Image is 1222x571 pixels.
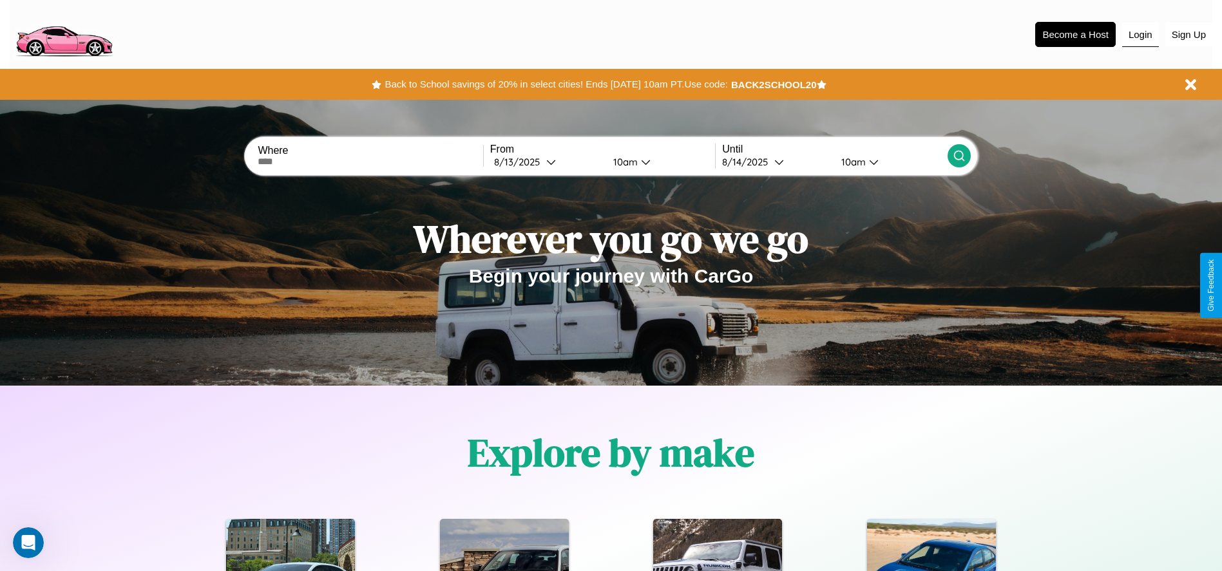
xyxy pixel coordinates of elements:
[607,156,641,168] div: 10am
[831,155,948,169] button: 10am
[835,156,869,168] div: 10am
[490,155,603,169] button: 8/13/2025
[1035,22,1116,47] button: Become a Host
[1122,23,1159,47] button: Login
[731,79,817,90] b: BACK2SCHOOL20
[1165,23,1212,46] button: Sign Up
[1207,259,1216,312] div: Give Feedback
[10,6,118,60] img: logo
[603,155,716,169] button: 10am
[494,156,546,168] div: 8 / 13 / 2025
[722,144,947,155] label: Until
[468,426,754,479] h1: Explore by make
[722,156,774,168] div: 8 / 14 / 2025
[258,145,482,156] label: Where
[490,144,715,155] label: From
[381,75,730,93] button: Back to School savings of 20% in select cities! Ends [DATE] 10am PT.Use code:
[13,527,44,558] iframe: Intercom live chat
